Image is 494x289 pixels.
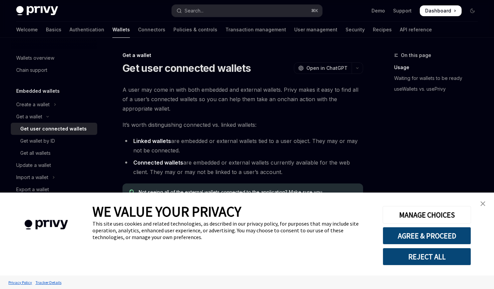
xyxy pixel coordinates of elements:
span: It’s worth distinguishing connected vs. linked wallets: [122,120,363,129]
a: Welcome [16,22,38,38]
a: Support [393,7,412,14]
div: Chain support [16,66,47,74]
button: Open search [172,5,322,17]
div: Get a wallet [16,113,42,121]
a: Get user connected wallets [11,123,97,135]
div: Get all wallets [20,149,51,157]
a: Wallets [112,22,130,38]
a: Recipes [373,22,392,38]
a: API reference [400,22,432,38]
img: company logo [10,210,82,239]
button: AGREE & PROCEED [383,227,471,244]
a: Waiting for wallets to be ready [394,73,483,84]
button: Toggle Get a wallet section [11,111,97,123]
a: Policies & controls [173,22,217,38]
div: Search... [185,7,203,15]
a: Demo [372,7,385,14]
a: Transaction management [225,22,286,38]
button: Toggle Import a wallet section [11,171,97,183]
a: Privacy Policy [7,277,34,288]
button: MANAGE CHOICES [383,206,471,224]
span: Open in ChatGPT [306,65,348,71]
strong: Linked wallets [133,138,171,144]
a: close banner [476,197,490,210]
a: Update a wallet [11,159,97,171]
a: Security [346,22,365,38]
div: Wallets overview [16,54,54,62]
div: Export a wallet [16,185,49,194]
a: Basics [46,22,61,38]
button: REJECT ALL [383,248,471,265]
a: Tracker Details [34,277,63,288]
button: Toggle dark mode [467,5,478,16]
a: Chain support [11,64,97,76]
strong: Connected wallets [133,159,183,166]
span: Dashboard [425,7,451,14]
li: are embedded or external wallets currently available for the web client. They may or may not be l... [122,158,363,177]
a: Connectors [138,22,165,38]
span: On this page [401,51,431,59]
a: Authentication [70,22,104,38]
button: Toggle Create a wallet section [11,98,97,111]
a: Usage [394,62,483,73]
button: Open in ChatGPT [294,62,352,74]
a: Export a wallet [11,183,97,196]
span: ⌘ K [311,8,318,13]
h5: Embedded wallets [16,87,60,95]
div: Get a wallet [122,52,363,59]
span: WE VALUE YOUR PRIVACY [92,203,241,220]
span: Not seeing all of the external wallets connected to the application? Make sure you have any walle... [139,189,356,202]
a: User management [294,22,337,38]
li: are embedded or external wallets tied to a user object. They may or may not be connected. [122,136,363,155]
div: Get user connected wallets [20,125,87,133]
div: Get wallet by ID [20,137,55,145]
svg: Tip [129,190,134,196]
a: Get wallet by ID [11,135,97,147]
a: Dashboard [420,5,462,16]
h1: Get user connected wallets [122,62,251,74]
span: A user may come in with both embedded and external wallets. Privy makes it easy to find all of a ... [122,85,363,113]
a: Wallets overview [11,52,97,64]
a: useWallets vs. usePrivy [394,84,483,94]
div: Import a wallet [16,173,48,181]
div: Update a wallet [16,161,51,169]
img: close banner [481,201,485,206]
img: dark logo [16,6,58,16]
div: This site uses cookies and related technologies, as described in our privacy policy, for purposes... [92,220,373,240]
div: Create a wallet [16,100,50,109]
a: Get all wallets [11,147,97,159]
